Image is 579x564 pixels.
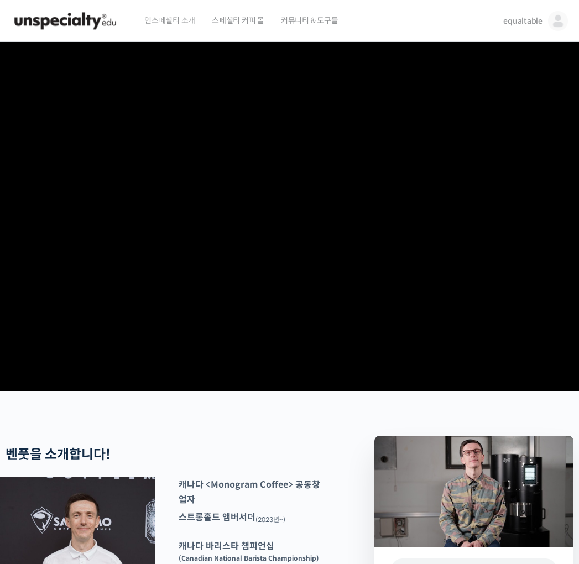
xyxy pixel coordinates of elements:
strong: 캐나다 바리스타 챔피언십 [179,540,274,552]
sub: (2023년~) [255,515,285,524]
strong: 캐나다 <Monogram Coffee> 공동창업자 [179,479,320,505]
span: equaltable [503,16,543,26]
h2: 벤풋을 소개합니다! [6,447,322,463]
strong: 스트롱홀드 앰버서더 [179,511,255,523]
sup: (Canadian National Barista Championship) [179,554,319,562]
